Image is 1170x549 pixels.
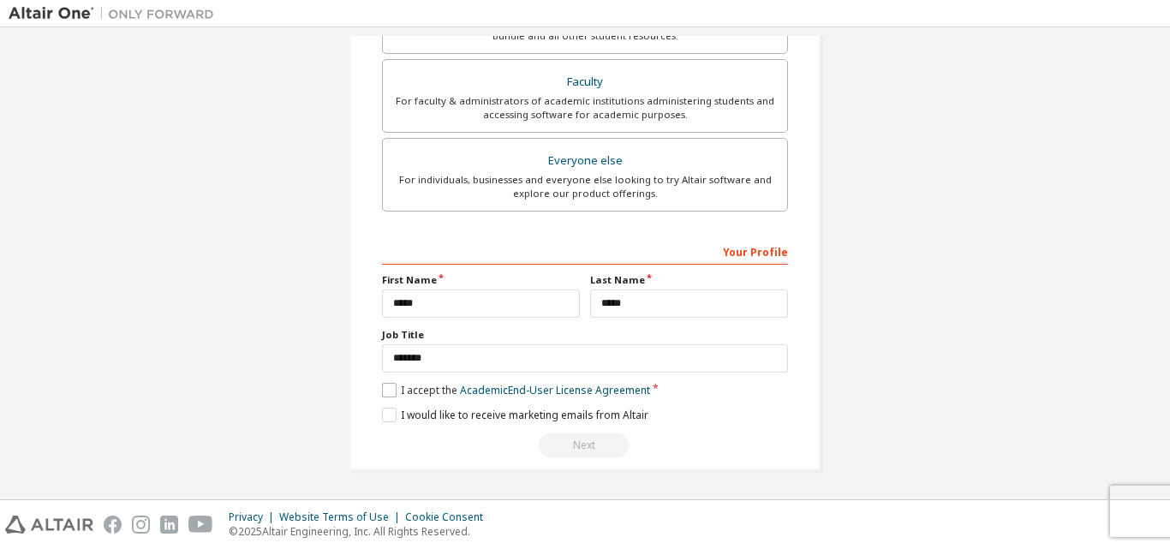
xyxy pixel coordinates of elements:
div: For faculty & administrators of academic institutions administering students and accessing softwa... [393,94,777,122]
div: For individuals, businesses and everyone else looking to try Altair software and explore our prod... [393,173,777,200]
div: Cookie Consent [405,510,493,524]
label: Last Name [590,273,788,287]
img: linkedin.svg [160,516,178,534]
div: Read and acccept EULA to continue [382,433,788,458]
div: Website Terms of Use [279,510,405,524]
img: facebook.svg [104,516,122,534]
img: altair_logo.svg [5,516,93,534]
div: Everyone else [393,149,777,173]
label: First Name [382,273,580,287]
img: instagram.svg [132,516,150,534]
div: Your Profile [382,237,788,265]
img: youtube.svg [188,516,213,534]
label: Job Title [382,328,788,342]
div: Privacy [229,510,279,524]
p: © 2025 Altair Engineering, Inc. All Rights Reserved. [229,524,493,539]
div: Faculty [393,70,777,94]
label: I accept the [382,383,650,397]
a: Academic End-User License Agreement [460,383,650,397]
label: I would like to receive marketing emails from Altair [382,408,648,422]
img: Altair One [9,5,223,22]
